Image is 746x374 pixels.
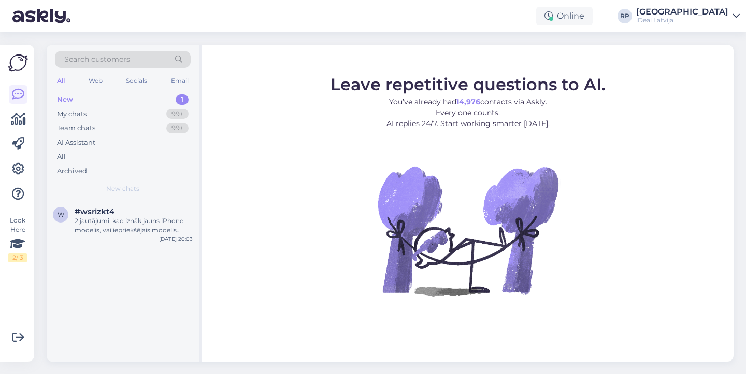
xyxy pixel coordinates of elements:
[536,7,593,25] div: Online
[87,74,105,88] div: Web
[159,235,193,243] div: [DATE] 20:03
[57,94,73,105] div: New
[75,216,193,235] div: 2 jautājumi: kad iznāk jauns iPhone modelis, vai iepriekšējais modelis krītas cenu ziņā un vai ir...
[636,16,728,24] div: iDeal Latvija
[124,74,149,88] div: Socials
[331,96,606,129] p: You’ve already had contacts via Askly. Every one counts. AI replies 24/7. Start working smarter [...
[8,216,27,262] div: Look Here
[166,123,189,133] div: 99+
[57,137,95,148] div: AI Assistant
[55,74,67,88] div: All
[106,184,139,193] span: New chats
[58,211,64,218] span: w
[57,151,66,162] div: All
[57,109,87,119] div: My chats
[375,137,561,324] img: No Chat active
[331,74,606,94] span: Leave repetitive questions to AI.
[636,8,740,24] a: [GEOGRAPHIC_DATA]iDeal Latvija
[176,94,189,105] div: 1
[169,74,191,88] div: Email
[57,166,87,176] div: Archived
[8,253,27,262] div: 2 / 3
[618,9,632,23] div: RP
[57,123,95,133] div: Team chats
[456,96,480,106] b: 14,976
[166,109,189,119] div: 99+
[8,53,28,73] img: Askly Logo
[64,54,130,65] span: Search customers
[75,207,114,216] span: #wsrizkt4
[636,8,728,16] div: [GEOGRAPHIC_DATA]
